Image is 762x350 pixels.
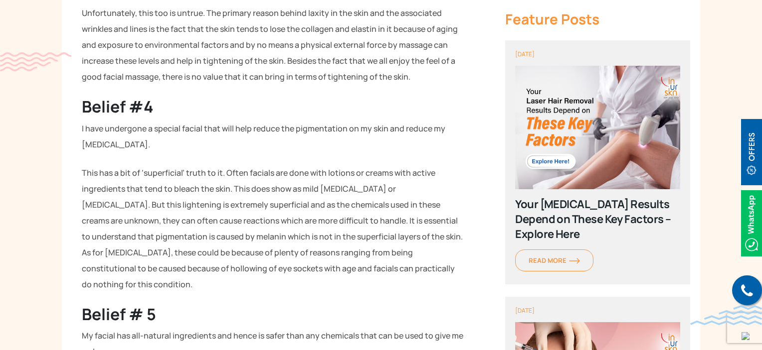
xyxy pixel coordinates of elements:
a: Whatsappicon [741,217,762,228]
img: Whatsappicon [741,190,762,256]
span: Read More [529,256,580,265]
strong: Belief #4 [82,96,153,117]
img: bluewave [690,305,762,325]
div: [DATE] [515,50,680,58]
img: up-blue-arrow.svg [742,332,750,340]
p: I have undergone a special facial that will help reduce the pigmentation on my skin and reduce my... [82,120,463,152]
img: orange-arrow [569,258,580,264]
strong: Belief # 5 [82,303,156,325]
div: [DATE] [515,307,680,315]
img: poster [515,66,680,189]
img: offerBt [741,119,762,185]
div: Feature Posts [505,10,690,28]
p: Unfortunately, this too is untrue. The primary reason behind laxity in the skin and the associate... [82,5,463,85]
div: Your [MEDICAL_DATA] Results Depend on These Key Factors – Explore Here [515,197,680,241]
a: Read Moreorange-arrow [515,249,593,271]
p: This has a bit of ‘superficial’ truth to it. Often facials are done with lotions or creams with a... [82,165,463,292]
